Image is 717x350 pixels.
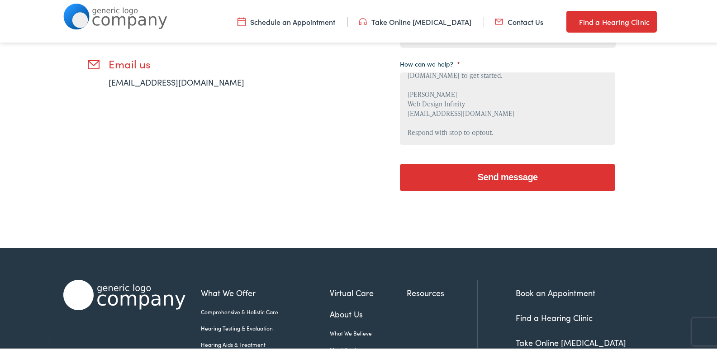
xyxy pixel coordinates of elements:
[201,339,330,347] a: Hearing Aids & Treatment
[359,15,471,25] a: Take Online [MEDICAL_DATA]
[566,14,575,25] img: utility icon
[237,15,335,25] a: Schedule an Appointment
[516,310,593,321] a: Find a Hearing Clinic
[330,285,407,297] a: Virtual Care
[237,15,246,25] img: utility icon
[359,15,367,25] img: utility icon
[201,285,330,297] a: What We Offer
[109,56,271,69] h3: Email us
[407,285,477,297] a: Resources
[330,306,407,318] a: About Us
[201,322,330,331] a: Hearing Testing & Evaluation
[495,15,543,25] a: Contact Us
[201,306,330,314] a: Comprehensive & Holistic Care
[516,285,595,297] a: Book an Appointment
[63,278,185,308] img: Alpaca Audiology
[330,327,407,336] a: What We Believe
[566,9,657,31] a: Find a Hearing Clinic
[400,58,460,66] label: How can we help?
[516,335,626,346] a: Take Online [MEDICAL_DATA]
[109,75,244,86] a: [EMAIL_ADDRESS][DOMAIN_NAME]
[400,162,615,189] input: Send message
[495,15,503,25] img: utility icon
